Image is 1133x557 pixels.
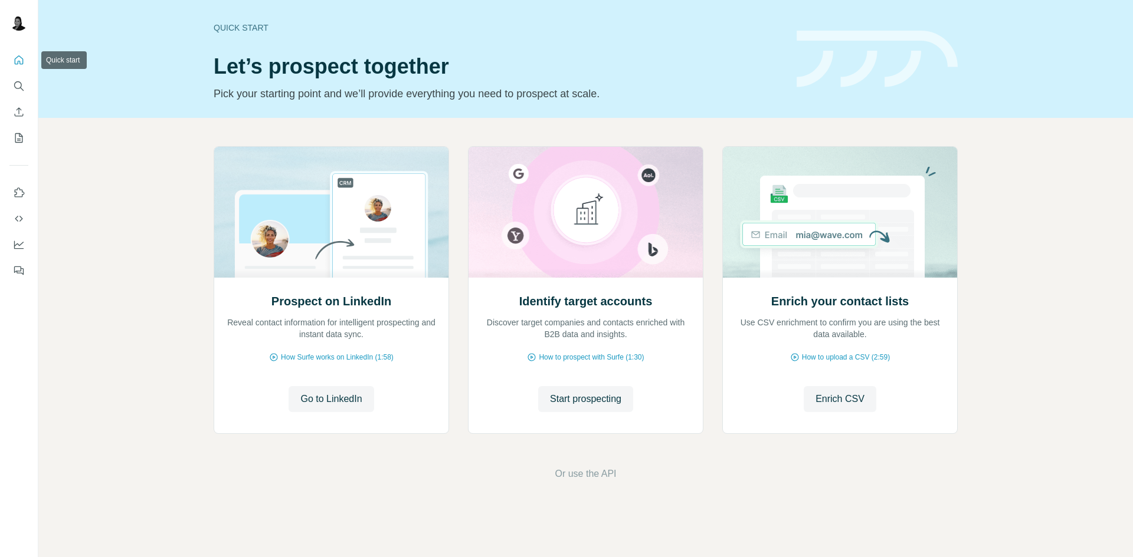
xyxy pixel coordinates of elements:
img: Identify target accounts [468,147,703,278]
button: Or use the API [555,467,616,481]
button: Enrich CSV [9,101,28,123]
p: Pick your starting point and we’ll provide everything you need to prospect at scale. [214,85,782,102]
button: Feedback [9,260,28,281]
p: Reveal contact information for intelligent prospecting and instant data sync. [226,317,437,340]
img: Enrich your contact lists [722,147,958,278]
img: Avatar [9,12,28,31]
h2: Enrich your contact lists [771,293,909,309]
span: How Surfe works on LinkedIn (1:58) [281,352,394,362]
img: banner [797,31,958,88]
p: Discover target companies and contacts enriched with B2B data and insights. [480,317,691,340]
span: Enrich CSV [816,392,865,406]
p: Use CSV enrichment to confirm you are using the best data available. [735,317,945,340]
span: How to prospect with Surfe (1:30) [539,352,644,362]
span: Start prospecting [550,392,621,406]
button: Use Surfe API [9,208,28,229]
button: Quick start [9,50,28,71]
button: Enrich CSV [804,386,876,412]
button: Use Surfe on LinkedIn [9,182,28,203]
div: Quick start [214,22,782,34]
button: Start prospecting [538,386,633,412]
span: Go to LinkedIn [300,392,362,406]
button: Search [9,75,28,97]
img: Prospect on LinkedIn [214,147,449,278]
h2: Identify target accounts [519,293,653,309]
h1: Let’s prospect together [214,55,782,78]
button: Dashboard [9,234,28,255]
h2: Prospect on LinkedIn [271,293,391,309]
span: How to upload a CSV (2:59) [802,352,890,362]
button: My lists [9,127,28,149]
button: Go to LinkedIn [289,386,374,412]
